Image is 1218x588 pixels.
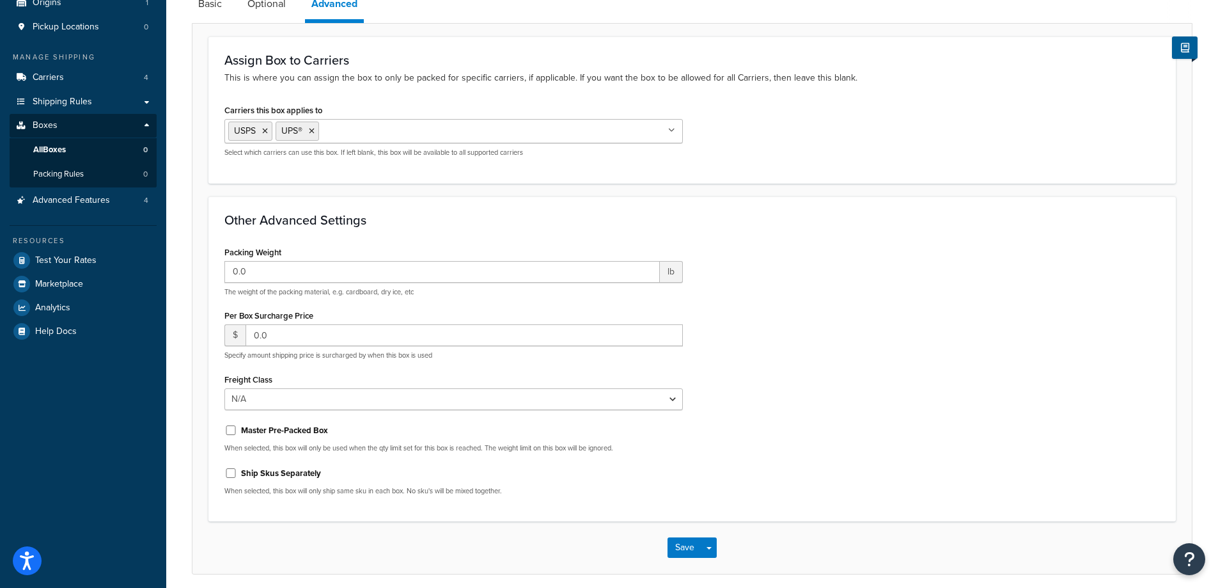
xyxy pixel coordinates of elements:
label: Per Box Surcharge Price [224,311,313,321]
span: Carriers [33,72,64,83]
span: Packing Rules [33,169,84,180]
span: All Boxes [33,145,66,155]
label: Packing Weight [224,248,281,257]
p: The weight of the packing material, e.g. cardboard, dry ice, etc [224,287,683,297]
a: Carriers4 [10,66,157,90]
li: Pickup Locations [10,15,157,39]
li: Packing Rules [10,163,157,186]
span: Pickup Locations [33,22,99,33]
span: Shipping Rules [33,97,92,107]
span: USPS [234,124,256,138]
span: Advanced Features [33,195,110,206]
p: This is where you can assign the box to only be packed for specific carriers, if applicable. If y... [224,71,1160,85]
span: 0 [143,145,148,155]
span: UPS® [281,124,302,138]
a: AllBoxes0 [10,138,157,162]
label: Carriers this box applies to [224,106,322,115]
span: Marketplace [35,279,83,290]
li: Boxes [10,114,157,187]
h3: Other Advanced Settings [224,213,1160,227]
a: Help Docs [10,320,157,343]
button: Show Help Docs [1172,36,1198,59]
label: Master Pre-Packed Box [241,425,328,436]
span: $ [224,324,246,346]
a: Analytics [10,296,157,319]
label: Freight Class [224,375,272,385]
li: Carriers [10,66,157,90]
p: When selected, this box will only ship same sku in each box. No sku's will be mixed together. [224,486,683,496]
span: 4 [144,72,148,83]
span: Help Docs [35,326,77,337]
a: Boxes [10,114,157,138]
span: 4 [144,195,148,206]
label: Ship Skus Separately [241,468,321,479]
a: Marketplace [10,273,157,296]
button: Save [668,537,702,558]
li: Advanced Features [10,189,157,212]
span: 0 [143,169,148,180]
a: Test Your Rates [10,249,157,272]
div: Resources [10,235,157,246]
a: Pickup Locations0 [10,15,157,39]
p: Specify amount shipping price is surcharged by when this box is used [224,351,683,360]
p: Select which carriers can use this box. If left blank, this box will be available to all supporte... [224,148,683,157]
span: 0 [144,22,148,33]
a: Packing Rules0 [10,163,157,186]
span: Test Your Rates [35,255,97,266]
a: Advanced Features4 [10,189,157,212]
p: When selected, this box will only be used when the qty limit set for this box is reached. The wei... [224,443,683,453]
h3: Assign Box to Carriers [224,53,1160,67]
button: Open Resource Center [1173,543,1205,575]
a: Shipping Rules [10,90,157,114]
div: Manage Shipping [10,52,157,63]
span: Boxes [33,120,58,131]
span: lb [660,261,683,283]
span: Analytics [35,303,70,314]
